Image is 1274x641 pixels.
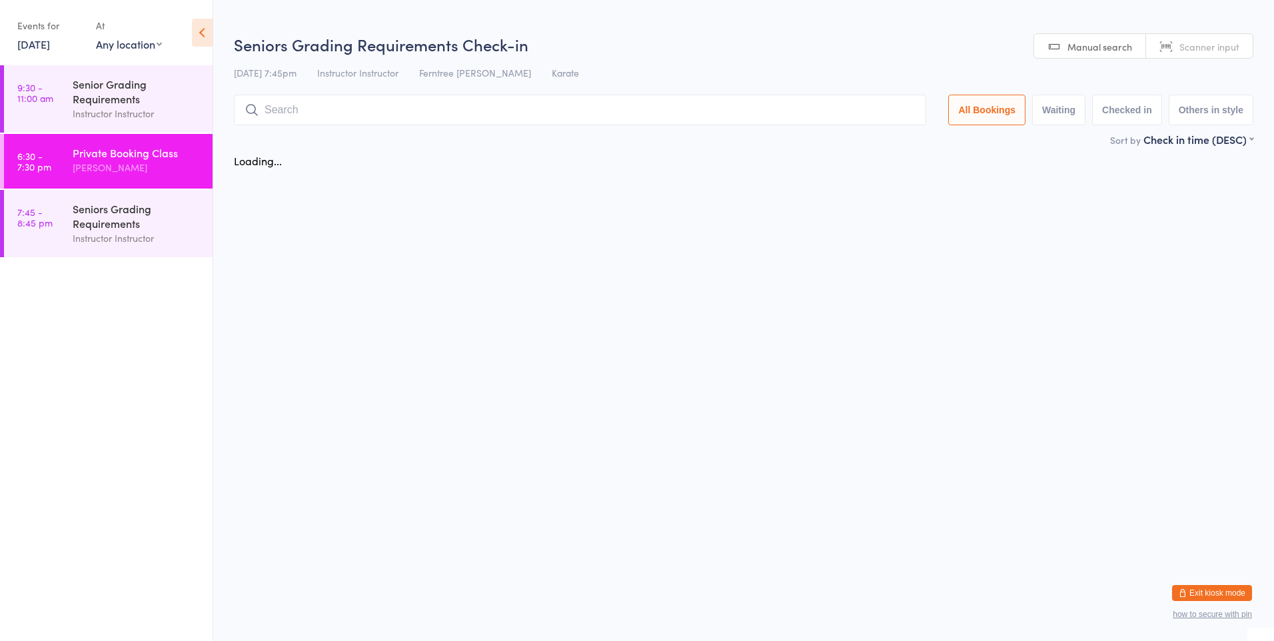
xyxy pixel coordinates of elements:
a: 9:30 -11:00 amSenior Grading RequirementsInstructor Instructor [4,65,213,133]
button: Exit kiosk mode [1172,585,1252,601]
div: Loading... [234,153,282,168]
a: [DATE] [17,37,50,51]
div: Instructor Instructor [73,231,201,246]
div: Private Booking Class [73,145,201,160]
div: Seniors Grading Requirements [73,201,201,231]
button: Others in style [1169,95,1253,125]
div: Events for [17,15,83,37]
button: Waiting [1032,95,1085,125]
span: [DATE] 7:45pm [234,66,297,79]
span: Ferntree [PERSON_NAME] [419,66,531,79]
div: [PERSON_NAME] [73,160,201,175]
input: Search [234,95,926,125]
time: 6:30 - 7:30 pm [17,151,51,172]
div: Instructor Instructor [73,106,201,121]
label: Sort by [1110,133,1141,147]
button: Checked in [1092,95,1162,125]
a: 7:45 -8:45 pmSeniors Grading RequirementsInstructor Instructor [4,190,213,257]
button: All Bookings [948,95,1025,125]
h2: Seniors Grading Requirements Check-in [234,33,1253,55]
time: 9:30 - 11:00 am [17,82,53,103]
div: Senior Grading Requirements [73,77,201,106]
a: 6:30 -7:30 pmPrivate Booking Class[PERSON_NAME] [4,134,213,189]
button: how to secure with pin [1173,610,1252,619]
div: At [96,15,162,37]
span: Scanner input [1179,40,1239,53]
div: Any location [96,37,162,51]
time: 7:45 - 8:45 pm [17,207,53,228]
span: Manual search [1067,40,1132,53]
span: Instructor Instructor [317,66,398,79]
span: Karate [552,66,579,79]
div: Check in time (DESC) [1143,132,1253,147]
